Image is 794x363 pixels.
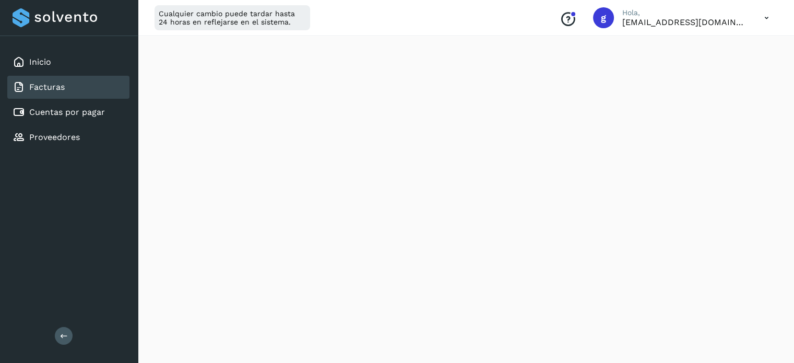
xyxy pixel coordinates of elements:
a: Inicio [29,57,51,67]
div: Facturas [7,76,129,99]
a: Proveedores [29,132,80,142]
div: Cuentas por pagar [7,101,129,124]
p: gvtalavera@tortracs.net [622,17,748,27]
a: Facturas [29,82,65,92]
div: Cualquier cambio puede tardar hasta 24 horas en reflejarse en el sistema. [155,5,310,30]
div: Inicio [7,51,129,74]
div: Proveedores [7,126,129,149]
a: Cuentas por pagar [29,107,105,117]
p: Hola, [622,8,748,17]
